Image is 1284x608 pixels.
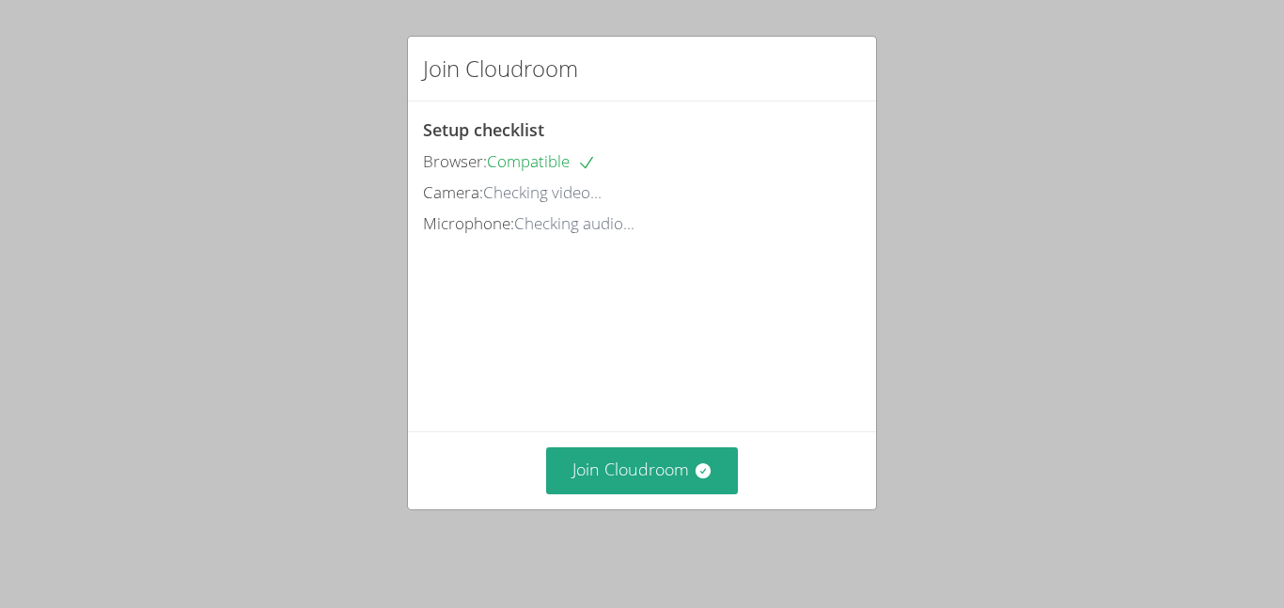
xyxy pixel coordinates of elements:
[487,150,596,172] span: Compatible
[423,212,514,234] span: Microphone:
[546,447,739,493] button: Join Cloudroom
[423,150,487,172] span: Browser:
[483,181,602,203] span: Checking video...
[423,118,544,141] span: Setup checklist
[423,52,578,86] h2: Join Cloudroom
[514,212,634,234] span: Checking audio...
[423,181,483,203] span: Camera:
